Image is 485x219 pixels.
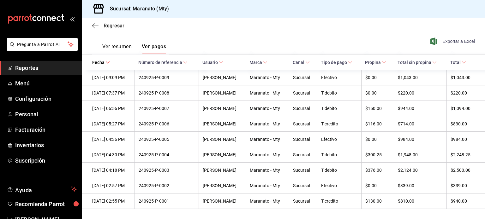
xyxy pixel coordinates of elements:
button: Regresar [92,23,124,29]
div: [PERSON_NAME] [203,137,242,142]
div: [PERSON_NAME] [203,75,242,80]
div: [DATE] 02:57 PM [92,183,131,188]
div: $1,094.00 [451,106,475,111]
span: Suscripción [15,156,77,165]
div: $984.00 [398,137,443,142]
div: 240925-P-0005 [139,137,195,142]
div: $2,124.00 [398,168,443,173]
div: 240925-P-0001 [139,199,195,204]
span: Propina [365,60,386,65]
div: $0.00 [365,137,390,142]
div: $300.25 [365,152,390,157]
div: navigation tabs [102,43,166,54]
div: [PERSON_NAME] [203,106,242,111]
div: T debito [321,106,357,111]
span: Ayuda [15,185,69,193]
div: Sucursal [293,152,313,157]
div: $1,043.00 [398,75,443,80]
div: [DATE] 04:18 PM [92,168,131,173]
div: $339.00 [398,183,443,188]
div: T credito [321,121,357,126]
div: T credito [321,199,357,204]
span: Menú [15,79,77,88]
div: $0.00 [365,183,390,188]
span: Inventarios [15,141,77,149]
div: 240925-P-0008 [139,90,195,95]
div: Maranato - Mty [250,199,285,204]
span: Usuario [202,60,223,65]
div: $944.00 [398,106,443,111]
div: [DATE] 06:56 PM [92,106,131,111]
div: T debito [321,90,357,95]
div: [DATE] 04:30 PM [92,152,131,157]
div: 240925-P-0003 [139,168,195,173]
div: $220.00 [398,90,443,95]
div: [PERSON_NAME] [203,168,242,173]
button: Exportar a Excel [432,37,475,45]
div: $714.00 [398,121,443,126]
div: $0.00 [365,90,390,95]
div: Maranato - Mty [250,121,285,126]
div: [DATE] 07:37 PM [92,90,131,95]
div: 240925-P-0009 [139,75,195,80]
div: $984.00 [451,137,475,142]
div: 240925-P-0006 [139,121,195,126]
div: $2,248.25 [451,152,475,157]
div: 240925-P-0002 [139,183,195,188]
button: Ver pagos [142,43,166,54]
div: [DATE] 02:55 PM [92,199,131,204]
span: Total [450,60,466,65]
div: Maranato - Mty [250,75,285,80]
div: Maranato - Mty [250,152,285,157]
div: $1,043.00 [451,75,475,80]
div: [PERSON_NAME] [203,183,242,188]
div: $130.00 [365,199,390,204]
span: Número de referencia [138,60,188,65]
a: Pregunta a Parrot AI [4,46,78,52]
div: 240925-P-0004 [139,152,195,157]
span: Pregunta a Parrot AI [17,41,68,48]
div: Efectivo [321,75,357,80]
span: Total sin propina [398,60,437,65]
div: $150.00 [365,106,390,111]
div: [PERSON_NAME] [203,90,242,95]
div: 240925-P-0007 [139,106,195,111]
div: Maranato - Mty [250,168,285,173]
span: Reportes [15,64,77,72]
div: [DATE] 04:36 PM [92,137,131,142]
div: $940.00 [451,199,475,204]
span: Marca [249,60,267,65]
div: Maranato - Mty [250,106,285,111]
div: $0.00 [365,75,390,80]
div: Maranato - Mty [250,90,285,95]
div: Sucursal [293,90,313,95]
div: Sucursal [293,183,313,188]
div: [PERSON_NAME] [203,199,242,204]
div: Sucursal [293,168,313,173]
span: Tipo de pago [321,60,352,65]
span: Configuración [15,95,77,103]
div: Maranato - Mty [250,137,285,142]
div: Efectivo [321,183,357,188]
div: $2,500.00 [451,168,475,173]
button: Pregunta a Parrot AI [7,38,78,51]
div: [DATE] 05:27 PM [92,121,131,126]
h3: Sucursal: Maranato (Mty) [105,5,169,13]
div: Sucursal [293,75,313,80]
button: open_drawer_menu [69,16,75,21]
span: Fecha [92,60,110,65]
div: T debito [321,152,357,157]
div: [PERSON_NAME] [203,121,242,126]
div: $220.00 [451,90,475,95]
div: Sucursal [293,106,313,111]
div: $1,948.00 [398,152,443,157]
div: $830.00 [451,121,475,126]
span: Personal [15,110,77,118]
div: $376.00 [365,168,390,173]
div: $116.00 [365,121,390,126]
button: Ver resumen [102,43,132,54]
div: [PERSON_NAME] [203,152,242,157]
div: $339.00 [451,183,475,188]
div: $810.00 [398,199,443,204]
